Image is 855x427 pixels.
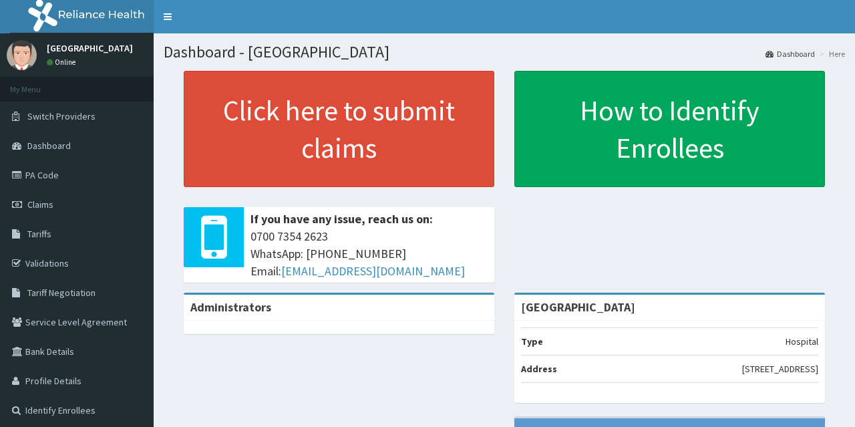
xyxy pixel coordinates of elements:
[742,362,818,376] p: [STREET_ADDRESS]
[765,48,815,59] a: Dashboard
[786,335,818,348] p: Hospital
[190,299,271,315] b: Administrators
[250,211,433,227] b: If you have any issue, reach us on:
[250,228,488,279] span: 0700 7354 2623 WhatsApp: [PHONE_NUMBER] Email:
[27,198,53,210] span: Claims
[164,43,845,61] h1: Dashboard - [GEOGRAPHIC_DATA]
[47,57,79,67] a: Online
[7,40,37,70] img: User Image
[521,363,557,375] b: Address
[281,263,465,279] a: [EMAIL_ADDRESS][DOMAIN_NAME]
[27,287,96,299] span: Tariff Negotiation
[27,140,71,152] span: Dashboard
[816,48,845,59] li: Here
[47,43,133,53] p: [GEOGRAPHIC_DATA]
[27,228,51,240] span: Tariffs
[521,299,635,315] strong: [GEOGRAPHIC_DATA]
[514,71,825,187] a: How to Identify Enrollees
[27,110,96,122] span: Switch Providers
[521,335,543,347] b: Type
[184,71,494,187] a: Click here to submit claims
